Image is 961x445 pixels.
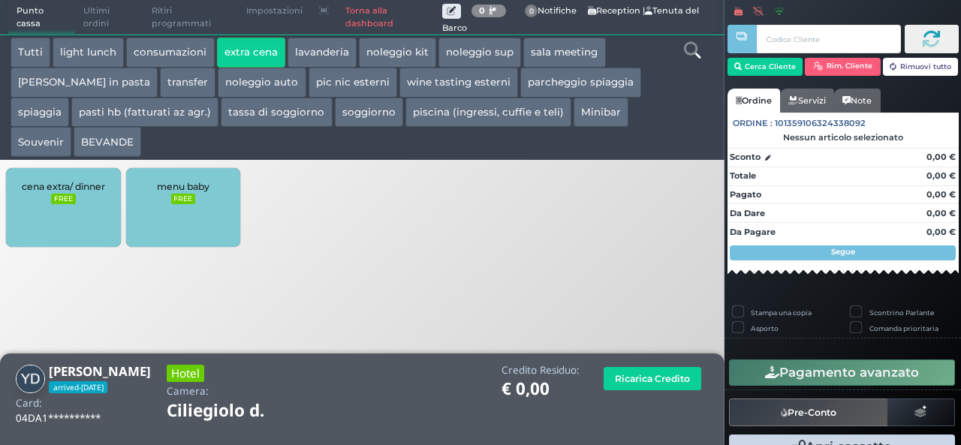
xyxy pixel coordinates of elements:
[775,117,866,130] span: 101359106324338092
[74,127,141,157] button: BEVANDE
[520,68,641,98] button: parcheggio spiaggia
[834,89,880,113] a: Note
[126,38,214,68] button: consumazioni
[71,98,218,128] button: pasti hb (fatturati az agr.)
[11,38,50,68] button: Tutti
[733,117,773,130] span: Ordine :
[926,189,956,200] strong: 0,00 €
[309,68,397,98] button: pic nic esterni
[16,398,42,409] h4: Card:
[171,194,195,204] small: FREE
[157,181,209,192] span: menu baby
[479,5,485,16] b: 0
[730,227,776,237] strong: Da Pagare
[221,98,332,128] button: tassa di soggiorno
[869,308,934,317] label: Scontrino Parlante
[167,401,306,420] h1: Ciliegiolo d.
[728,132,959,143] div: Nessun articolo selezionato
[869,323,938,333] label: Comanda prioritaria
[359,38,436,68] button: noleggio kit
[217,38,285,68] button: extra cena
[805,58,881,76] button: Rim. Cliente
[160,68,215,98] button: transfer
[574,98,628,128] button: Minibar
[53,38,124,68] button: light lunch
[49,381,107,393] span: arrived-[DATE]
[751,323,779,333] label: Asporto
[728,89,780,113] a: Ordine
[757,25,900,53] input: Codice Cliente
[22,181,105,192] span: cena extra/ dinner
[8,1,76,35] span: Punto cassa
[926,227,956,237] strong: 0,00 €
[730,208,765,218] strong: Da Dare
[167,365,204,382] h3: Hotel
[780,89,834,113] a: Servizi
[238,1,311,22] span: Impostazioni
[525,5,538,18] span: 0
[730,189,761,200] strong: Pagato
[926,152,956,162] strong: 0,00 €
[49,362,151,380] b: [PERSON_NAME]
[335,98,403,128] button: soggiorno
[167,386,209,397] h4: Camera:
[523,38,605,68] button: sala meeting
[502,365,580,376] h4: Credito Residuo:
[218,68,306,98] button: noleggio auto
[926,208,956,218] strong: 0,00 €
[405,98,571,128] button: piscina (ingressi, cuffie e teli)
[399,68,518,98] button: wine tasting esterni
[337,1,441,35] a: Torna alla dashboard
[729,359,955,385] button: Pagamento avanzato
[143,1,238,35] span: Ritiri programmati
[11,68,158,98] button: [PERSON_NAME] in pasta
[51,194,75,204] small: FREE
[438,38,521,68] button: noleggio sup
[730,151,761,164] strong: Sconto
[831,247,855,257] strong: Segue
[728,58,803,76] button: Cerca Cliente
[926,170,956,181] strong: 0,00 €
[11,127,71,157] button: Souvenir
[11,98,69,128] button: spiaggia
[751,308,812,317] label: Stampa una copia
[729,398,888,425] button: Pre-Conto
[883,58,959,76] button: Rimuovi tutto
[730,170,756,181] strong: Totale
[75,1,143,35] span: Ultimi ordini
[604,367,701,390] button: Ricarica Credito
[288,38,357,68] button: lavanderia
[16,365,45,394] img: Yvonne de la Bije
[502,380,580,398] h1: € 0,00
